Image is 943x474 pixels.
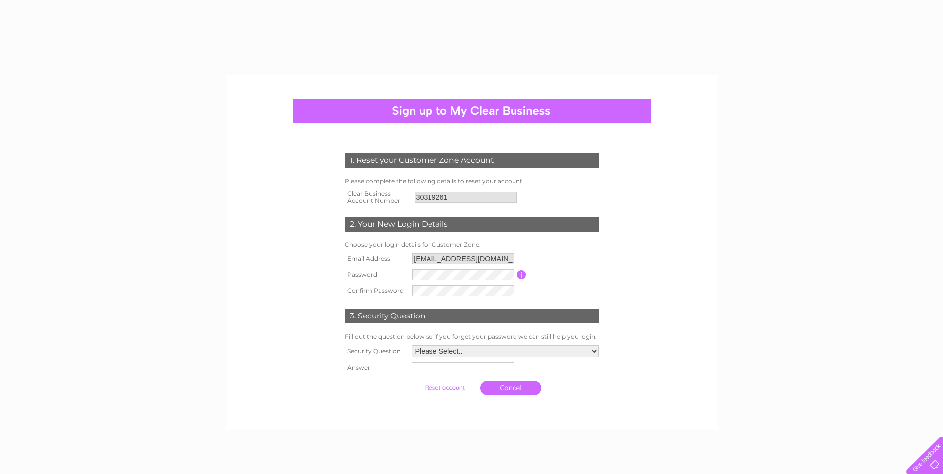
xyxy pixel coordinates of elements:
td: Choose your login details for Customer Zone. [343,239,601,251]
input: Submit [414,381,475,395]
td: Please complete the following details to reset your account. [343,175,601,187]
div: 2. Your New Login Details [345,217,599,232]
input: Information [517,270,526,279]
td: Fill out the question below so if you forget your password we can still help you login. [343,331,601,343]
a: Cancel [480,381,541,395]
th: Clear Business Account Number [343,187,412,207]
th: Password [343,267,410,283]
th: Security Question [343,343,409,360]
th: Email Address [343,251,410,267]
th: Answer [343,360,409,376]
div: 1. Reset your Customer Zone Account [345,153,599,168]
th: Confirm Password [343,283,410,299]
div: 3. Security Question [345,309,599,323]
